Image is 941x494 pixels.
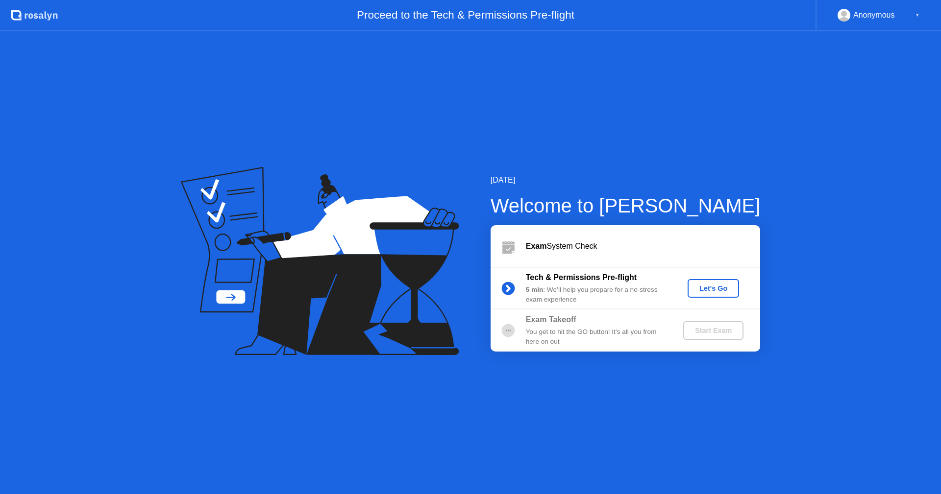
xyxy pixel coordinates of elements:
div: Let's Go [692,284,735,292]
button: Let's Go [688,279,739,298]
div: You get to hit the GO button! It’s all you from here on out [526,327,667,347]
div: : We’ll help you prepare for a no-stress exam experience [526,285,667,305]
b: Tech & Permissions Pre-flight [526,273,637,282]
div: Anonymous [853,9,895,22]
b: Exam Takeoff [526,315,576,324]
div: ▼ [915,9,920,22]
button: Start Exam [683,321,743,340]
b: Exam [526,242,547,250]
div: [DATE] [491,174,761,186]
div: Start Exam [687,327,740,334]
div: Welcome to [PERSON_NAME] [491,191,761,220]
div: System Check [526,240,760,252]
b: 5 min [526,286,544,293]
